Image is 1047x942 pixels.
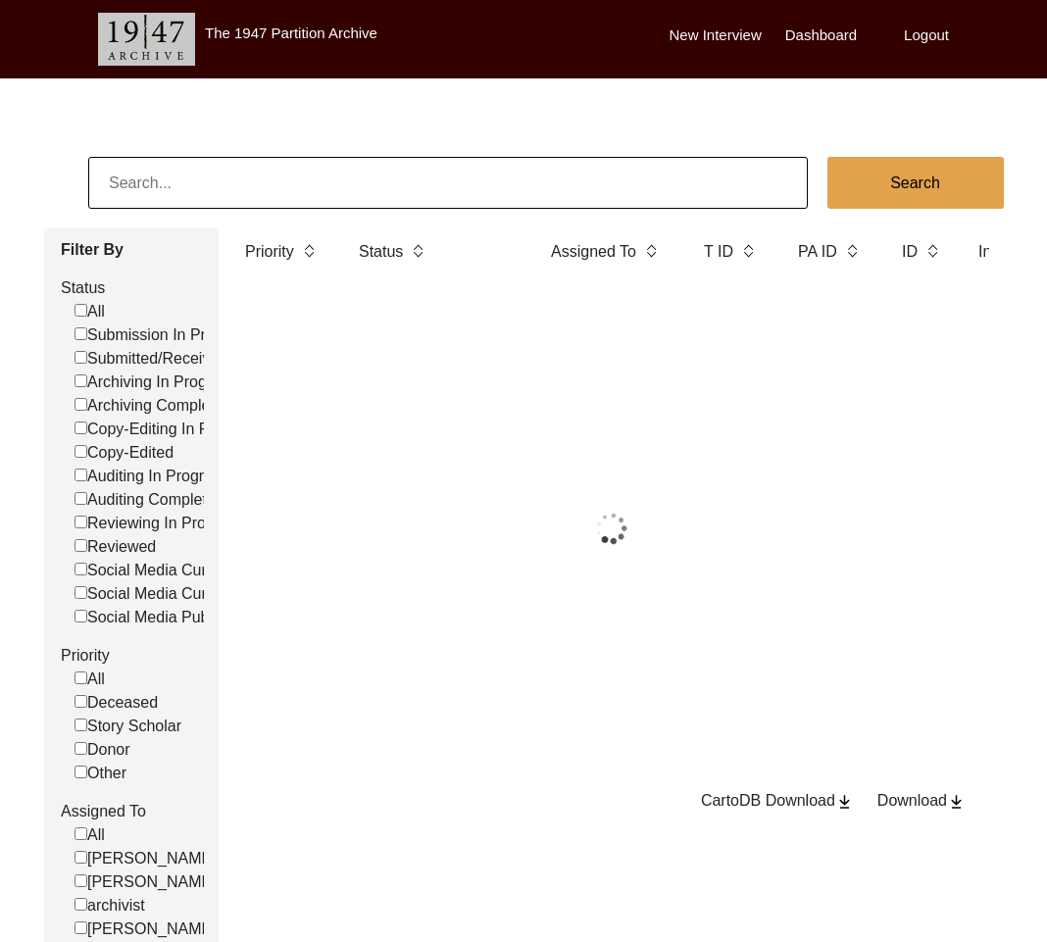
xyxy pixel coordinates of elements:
[245,240,294,264] label: Priority
[61,800,204,823] label: Assigned To
[835,793,854,811] img: download-button.png
[75,563,87,575] input: Social Media Curation In Progress
[537,479,686,577] img: 1*9EBHIOzhE1XfMYoKz1JcsQ.gif
[904,25,949,47] label: Logout
[75,610,87,622] input: Social Media Published
[75,823,105,847] label: All
[61,644,204,668] label: Priority
[551,240,636,264] label: Assigned To
[75,488,224,512] label: Auditing Completed
[785,25,857,47] label: Dashboard
[845,240,859,262] img: sort-button.png
[704,240,733,264] label: T ID
[75,582,237,606] label: Social Media Curated
[75,874,87,887] input: [PERSON_NAME]
[75,827,87,840] input: All
[75,304,87,317] input: All
[75,394,232,418] label: Archiving Completed
[75,921,87,934] input: [PERSON_NAME]
[75,351,87,364] input: Submitted/Received
[902,240,918,264] label: ID
[75,766,87,778] input: Other
[798,240,837,264] label: PA ID
[75,762,126,785] label: Other
[75,535,156,559] label: Reviewed
[75,512,244,535] label: Reviewing In Progress
[75,559,325,582] label: Social Media Curation In Progress
[75,465,228,488] label: Auditing In Progress
[75,327,87,340] input: Submission In Progress
[75,606,250,629] label: Social Media Published
[75,323,253,347] label: Submission In Progress
[827,157,1004,209] button: Search
[75,715,181,738] label: Story Scholar
[75,870,217,894] label: [PERSON_NAME]
[75,374,87,387] input: Archiving In Progress
[359,240,403,264] label: Status
[98,13,195,66] img: header-logo.png
[75,300,105,323] label: All
[75,516,87,528] input: Reviewing In Progress
[877,789,966,813] div: Download
[75,671,87,684] input: All
[75,398,87,411] input: Archiving Completed
[75,421,87,434] input: Copy-Editing In Progress
[701,789,854,813] div: CartoDB Download
[75,719,87,731] input: Story Scholar
[88,157,808,209] input: Search...
[75,691,158,715] label: Deceased
[75,492,87,505] input: Auditing Completed
[75,695,87,708] input: Deceased
[75,917,217,941] label: [PERSON_NAME]
[75,847,217,870] label: [PERSON_NAME]
[302,240,316,262] img: sort-button.png
[925,240,939,262] img: sort-button.png
[61,276,204,300] label: Status
[61,238,204,262] label: Filter By
[75,851,87,864] input: [PERSON_NAME]
[75,371,236,394] label: Archiving In Progress
[75,894,145,917] label: archivist
[75,418,262,441] label: Copy-Editing In Progress
[411,240,424,262] img: sort-button.png
[75,738,130,762] label: Donor
[75,469,87,481] input: Auditing In Progress
[75,445,87,458] input: Copy-Edited
[75,898,87,911] input: archivist
[75,539,87,552] input: Reviewed
[741,240,755,262] img: sort-button.png
[75,742,87,755] input: Donor
[75,347,227,371] label: Submitted/Received
[644,240,658,262] img: sort-button.png
[75,441,174,465] label: Copy-Edited
[75,668,105,691] label: All
[75,586,87,599] input: Social Media Curated
[205,25,377,41] label: The 1947 Partition Archive
[670,25,762,47] label: New Interview
[947,793,966,811] img: download-button.png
